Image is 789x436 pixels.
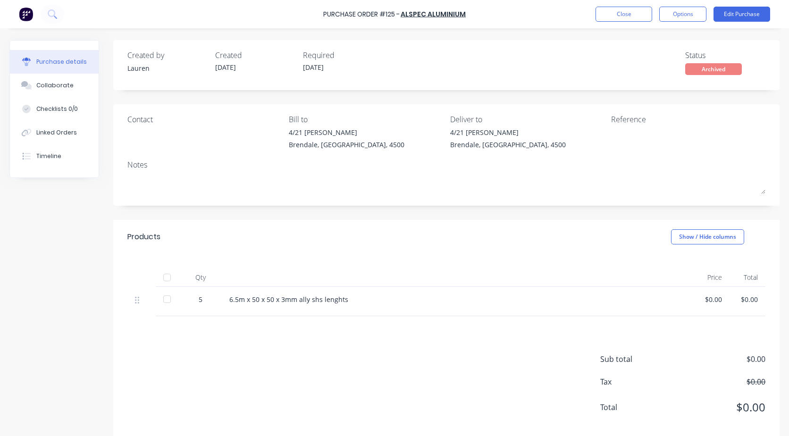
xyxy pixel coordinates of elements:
div: Created [215,50,295,61]
div: 5 [187,294,214,304]
button: Linked Orders [10,121,99,144]
div: Brendale, [GEOGRAPHIC_DATA], 4500 [289,140,404,150]
div: Timeline [36,152,61,160]
div: Reference [611,114,765,125]
span: $0.00 [671,399,765,416]
div: Deliver to [450,114,604,125]
span: Sub total [600,353,671,365]
div: Required [303,50,383,61]
button: Timeline [10,144,99,168]
span: $0.00 [671,353,765,365]
div: Lauren [127,63,208,73]
div: Qty [179,268,222,287]
div: $0.00 [701,294,722,304]
div: Collaborate [36,81,74,90]
div: 4/21 [PERSON_NAME] [450,127,566,137]
div: Brendale, [GEOGRAPHIC_DATA], 4500 [450,140,566,150]
div: $0.00 [737,294,758,304]
a: Alspec Aluminium [401,9,466,19]
button: Close [596,7,652,22]
div: 4/21 [PERSON_NAME] [289,127,404,137]
button: Show / Hide columns [671,229,744,244]
button: Collaborate [10,74,99,97]
div: Notes [127,159,765,170]
div: Checklists 0/0 [36,105,78,113]
img: Factory [19,7,33,21]
div: Products [127,231,160,243]
button: Checklists 0/0 [10,97,99,121]
button: Options [659,7,706,22]
button: Edit Purchase [713,7,770,22]
div: Contact [127,114,282,125]
div: Purchase details [36,58,87,66]
div: Price [694,268,730,287]
span: $0.00 [671,376,765,387]
div: Bill to [289,114,443,125]
div: Linked Orders [36,128,77,137]
div: Archived [685,63,742,75]
div: 6.5m x 50 x 50 x 3mm ally shs lenghts [229,294,686,304]
div: Status [685,50,765,61]
div: Total [730,268,765,287]
div: Purchase Order #125 - [323,9,400,19]
div: Created by [127,50,208,61]
span: Total [600,402,671,413]
button: Purchase details [10,50,99,74]
span: Tax [600,376,671,387]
